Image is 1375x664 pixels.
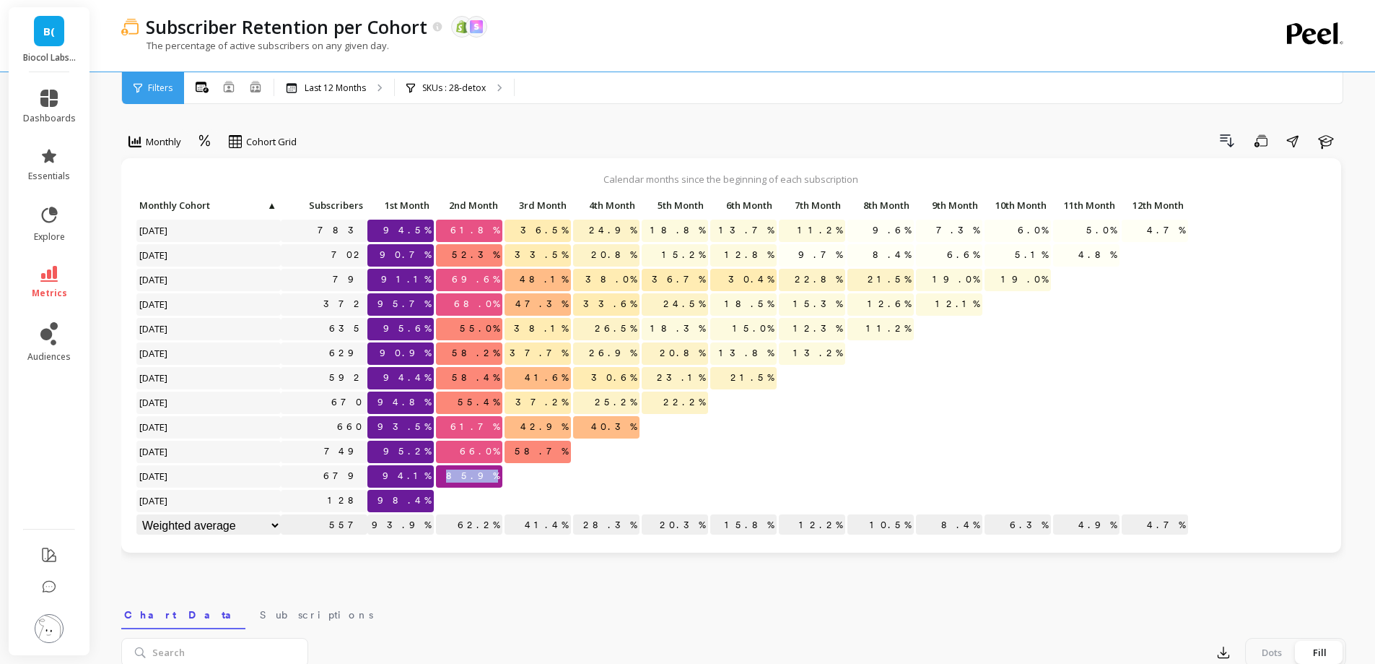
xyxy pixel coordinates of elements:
[642,195,708,215] p: 5th Month
[136,367,172,389] span: [DATE]
[448,416,502,438] span: 61.7%
[659,244,708,266] span: 15.2%
[1075,244,1119,266] span: 4.8%
[375,293,434,315] span: 95.7%
[779,514,845,536] p: 12.2%
[23,52,76,64] p: Biocol Labs (US)
[320,465,367,487] a: 679
[915,195,984,217] div: Toggle SortBy
[34,231,65,243] span: explore
[334,416,367,438] a: 660
[984,195,1052,217] div: Toggle SortBy
[280,195,349,217] div: Toggle SortBy
[28,171,70,182] span: essentials
[1122,195,1188,215] p: 12th Month
[870,244,914,266] span: 8.4%
[136,195,281,215] p: Monthly Cohort
[320,293,367,315] a: 372
[985,195,1051,215] p: 10th Month
[449,342,502,364] span: 58.2%
[136,465,172,487] span: [DATE]
[328,244,367,266] a: 702
[1121,195,1190,217] div: Toggle SortBy
[504,195,572,217] div: Toggle SortBy
[380,441,434,462] span: 95.2%
[660,392,708,413] span: 22.2%
[136,269,172,290] span: [DATE]
[1056,199,1115,211] span: 11th Month
[1122,514,1188,536] p: 4.7%
[136,244,172,266] span: [DATE]
[136,220,172,241] span: [DATE]
[642,514,708,536] p: 20.3%
[512,244,571,266] span: 33.5%
[592,318,640,340] span: 26.5%
[1144,220,1188,241] span: 4.7%
[870,220,914,241] span: 9.6%
[517,269,571,290] span: 48.1%
[507,342,571,364] span: 37.7%
[380,465,434,487] span: 94.1%
[716,220,777,241] span: 13.7%
[710,514,777,536] p: 15.8%
[586,342,640,364] span: 26.9%
[380,318,434,340] span: 95.6%
[582,269,640,290] span: 38.0%
[657,342,708,364] span: 20.8%
[847,514,914,536] p: 10.5%
[1015,220,1051,241] span: 6.0%
[728,367,777,389] span: 21.5%
[865,293,914,315] span: 12.6%
[470,20,483,33] img: api.skio.svg
[422,82,486,94] p: SKUs : 28-detox
[367,195,435,217] div: Toggle SortBy
[451,293,502,315] span: 68.0%
[1296,641,1343,664] div: Fill
[647,220,708,241] span: 18.8%
[328,392,367,413] a: 670
[588,244,640,266] span: 20.8%
[443,465,502,487] span: 85.9%
[782,199,841,211] span: 7th Month
[725,269,777,290] span: 30.4%
[511,318,571,340] span: 38.1%
[378,269,434,290] span: 91.1%
[136,441,172,462] span: [DATE]
[377,244,434,266] span: 90.7%
[449,244,502,266] span: 52.3%
[573,514,640,536] p: 28.3%
[281,514,367,536] p: 557
[375,416,434,438] span: 93.5%
[916,514,982,536] p: 8.4%
[722,244,777,266] span: 12.8%
[847,195,915,217] div: Toggle SortBy
[863,318,914,340] span: 11.2%
[647,318,708,340] span: 18.3%
[1012,244,1051,266] span: 5.1%
[944,244,982,266] span: 6.6%
[850,199,909,211] span: 8th Month
[779,195,845,215] p: 7th Month
[246,135,297,149] span: Cohort Grid
[315,220,367,241] a: 783
[121,596,1346,629] nav: Tabs
[1248,641,1296,664] div: Dots
[367,195,434,215] p: 1st Month
[146,14,427,39] p: Subscriber Retention per Cohort
[1052,195,1121,217] div: Toggle SortBy
[136,342,172,364] span: [DATE]
[121,18,139,35] img: header icon
[377,342,434,364] span: 90.9%
[933,220,982,241] span: 7.3%
[27,351,71,363] span: audiences
[588,416,640,438] span: 40.3%
[512,392,571,413] span: 37.2%
[330,269,367,290] a: 79
[380,220,434,241] span: 94.5%
[1053,195,1119,215] p: 11th Month
[146,135,181,149] span: Monthly
[1053,514,1119,536] p: 4.9%
[281,195,367,215] p: Subscribers
[305,82,366,94] p: Last 12 Months
[645,199,704,211] span: 5th Month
